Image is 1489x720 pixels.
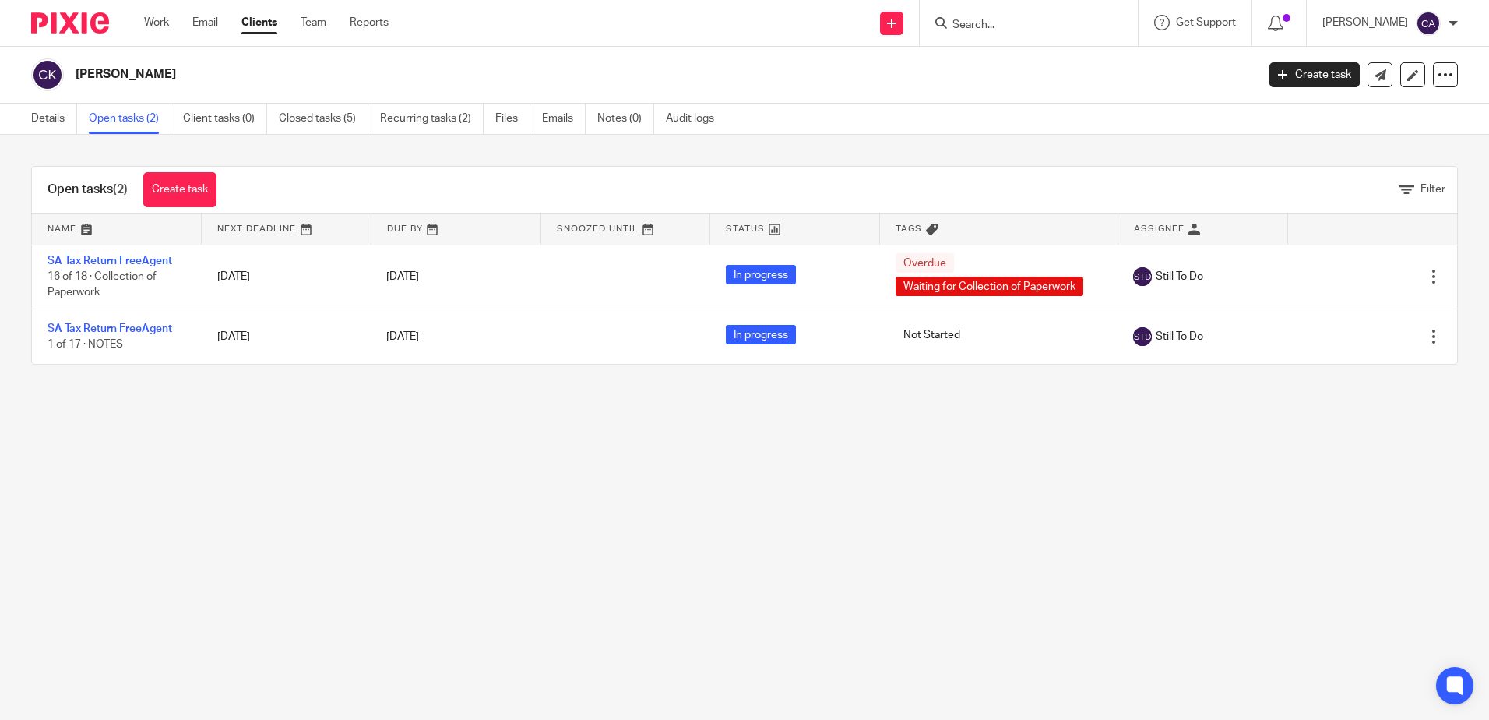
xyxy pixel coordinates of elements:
a: Client tasks (0) [183,104,267,134]
td: [DATE] [202,309,371,364]
a: Clients [241,15,277,30]
span: Still To Do [1156,329,1203,344]
img: svg%3E [1133,327,1152,346]
a: SA Tax Return FreeAgent [48,256,172,266]
a: Files [495,104,530,134]
a: Team [301,15,326,30]
span: Not Started [896,325,968,344]
span: Status [726,224,765,233]
a: SA Tax Return FreeAgent [48,323,172,334]
a: Work [144,15,169,30]
img: svg%3E [1416,11,1441,36]
a: Audit logs [666,104,726,134]
img: Pixie [31,12,109,34]
span: In progress [726,265,796,284]
a: Open tasks (2) [89,104,171,134]
a: Reports [350,15,389,30]
td: [DATE] [202,245,371,309]
input: Search [951,19,1091,33]
span: Snoozed Until [557,224,639,233]
span: Get Support [1176,17,1236,28]
p: [PERSON_NAME] [1322,15,1408,30]
span: [DATE] [386,271,419,282]
span: Filter [1420,184,1445,195]
a: Closed tasks (5) [279,104,368,134]
span: 1 of 17 · NOTES [48,339,123,350]
span: Waiting for Collection of Paperwork [896,277,1083,296]
h1: Open tasks [48,182,128,198]
span: Still To Do [1156,269,1203,284]
span: In progress [726,325,796,344]
span: (2) [113,183,128,196]
a: Create task [143,172,216,207]
span: Tags [896,224,922,233]
a: Email [192,15,218,30]
img: svg%3E [31,58,64,91]
a: Emails [542,104,586,134]
span: [DATE] [386,331,419,342]
span: 16 of 18 · Collection of Paperwork [48,271,157,298]
a: Notes (0) [597,104,654,134]
a: Recurring tasks (2) [380,104,484,134]
img: svg%3E [1133,267,1152,286]
a: Details [31,104,77,134]
h2: [PERSON_NAME] [76,66,1012,83]
a: Create task [1269,62,1360,87]
span: Overdue [896,253,954,273]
